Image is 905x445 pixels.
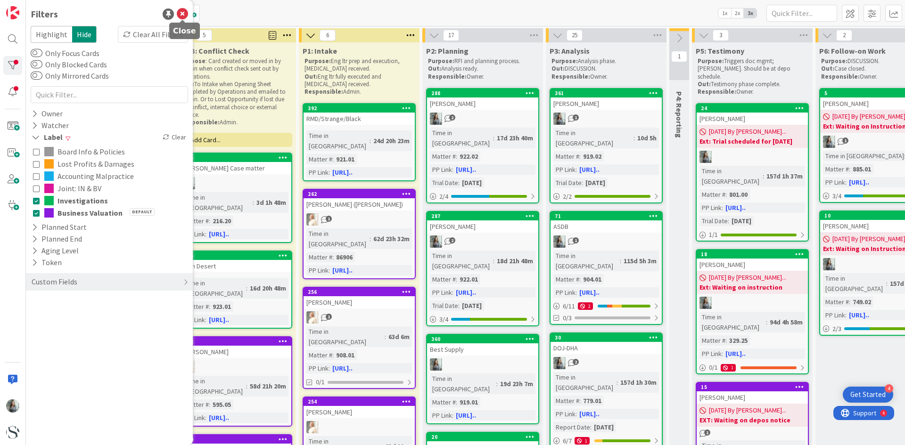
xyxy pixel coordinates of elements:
[329,363,330,373] span: :
[308,289,415,295] div: 256
[551,300,662,312] div: 6/112
[578,302,593,310] div: 2
[621,256,659,266] div: 115d 5h 3m
[430,274,456,284] div: Matter #
[306,350,332,360] div: Matter #
[427,235,538,248] div: LG
[551,89,662,97] div: 361
[184,154,291,161] div: 225
[326,216,332,222] span: 1
[553,164,576,175] div: PP Link
[551,333,662,342] div: 30
[427,212,538,220] div: 287
[553,113,566,125] img: LG
[727,335,750,346] div: 329.25
[579,274,581,284] span: :
[553,235,566,248] img: LG
[553,357,566,369] img: LG
[183,315,205,325] div: PP Link
[180,251,291,260] div: 405
[823,164,849,174] div: Matter #
[183,216,209,226] div: Matter #
[699,202,722,213] div: PP Link
[209,230,229,238] a: [URL]..
[31,71,42,81] button: Only Mirrored Cards
[620,256,621,266] span: :
[553,372,617,393] div: Time in [GEOGRAPHIC_DATA]
[427,89,538,110] div: 288[PERSON_NAME]
[427,343,538,356] div: Best Supply
[430,287,452,298] div: PP Link
[20,1,43,13] span: Support
[326,314,332,320] span: 1
[304,311,415,324] div: KS
[721,364,736,372] div: 1
[33,207,186,219] button: Business ValuationDefault
[555,90,662,97] div: 361
[767,317,805,327] div: 94d 4h 58m
[58,182,101,194] span: Joint: IN & BV
[456,165,476,174] a: [URL]..
[551,342,662,354] div: DOJ-DHA
[306,154,332,164] div: Matter #
[553,151,579,162] div: Matter #
[306,130,370,151] div: Time in [GEOGRAPHIC_DATA]
[332,350,334,360] span: :
[573,114,579,121] span: 1
[180,177,291,189] div: LG
[553,128,633,148] div: Time in [GEOGRAPHIC_DATA]
[728,216,729,226] span: :
[180,361,291,373] div: KS
[550,88,663,203] a: 361[PERSON_NAME]LGTime in [GEOGRAPHIC_DATA]:10d 5hMatter #:919.02PP Link:[URL]..Trial Date:[DATE]2/2
[308,105,415,112] div: 392
[308,191,415,197] div: 262
[849,164,850,174] span: :
[306,265,329,275] div: PP Link
[316,377,325,387] span: 0/1
[180,251,291,272] div: 405High Desert
[456,288,476,297] a: [URL]..
[439,315,448,324] span: 3 / 4
[581,274,604,284] div: 904.01
[304,104,415,125] div: 392RMD/Strange/Black
[332,252,334,262] span: :
[618,377,659,388] div: 157d 1h 30m
[452,164,453,175] span: :
[426,334,539,424] a: 360Best SupplyLGTime in [GEOGRAPHIC_DATA]:19d 23h 7mMatter #:919.01PP Link:[URL]..
[551,333,662,354] div: 30DOJ-DHA
[209,316,229,324] a: [URL]..
[180,154,291,174] div: 225[PERSON_NAME] Case matter
[823,258,835,270] img: LG
[31,59,107,70] label: Only Blocked Cards
[456,151,457,162] span: :
[725,335,727,346] span: :
[180,337,291,346] div: 292
[823,310,845,320] div: PP Link
[699,348,722,359] div: PP Link
[6,6,19,19] img: Visit kanbanzone.com
[729,216,754,226] div: [DATE]
[180,154,291,162] div: 225
[551,191,662,202] div: 2/2
[179,336,292,427] a: 292[PERSON_NAME]KSTime in [GEOGRAPHIC_DATA]:58d 21h 20mMatter #:595.05PP Link:[URL]..
[304,113,415,125] div: RMD/Strange/Black
[306,167,329,178] div: PP Link
[430,164,452,175] div: PP Link
[209,301,210,312] span: :
[427,314,538,325] div: 3/4
[460,300,484,311] div: [DATE]
[183,192,253,213] div: Time in [GEOGRAPHIC_DATA]
[456,274,457,284] span: :
[699,297,712,309] img: LG
[581,151,604,162] div: 919.02
[329,265,330,275] span: :
[763,171,764,181] span: :
[449,237,455,243] span: 2
[430,251,493,271] div: Time in [GEOGRAPHIC_DATA]
[304,288,415,296] div: 256
[183,376,246,396] div: Time in [GEOGRAPHIC_DATA]
[699,166,763,186] div: Time in [GEOGRAPHIC_DATA]
[576,164,577,175] span: :
[184,252,291,259] div: 405
[701,105,808,112] div: 24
